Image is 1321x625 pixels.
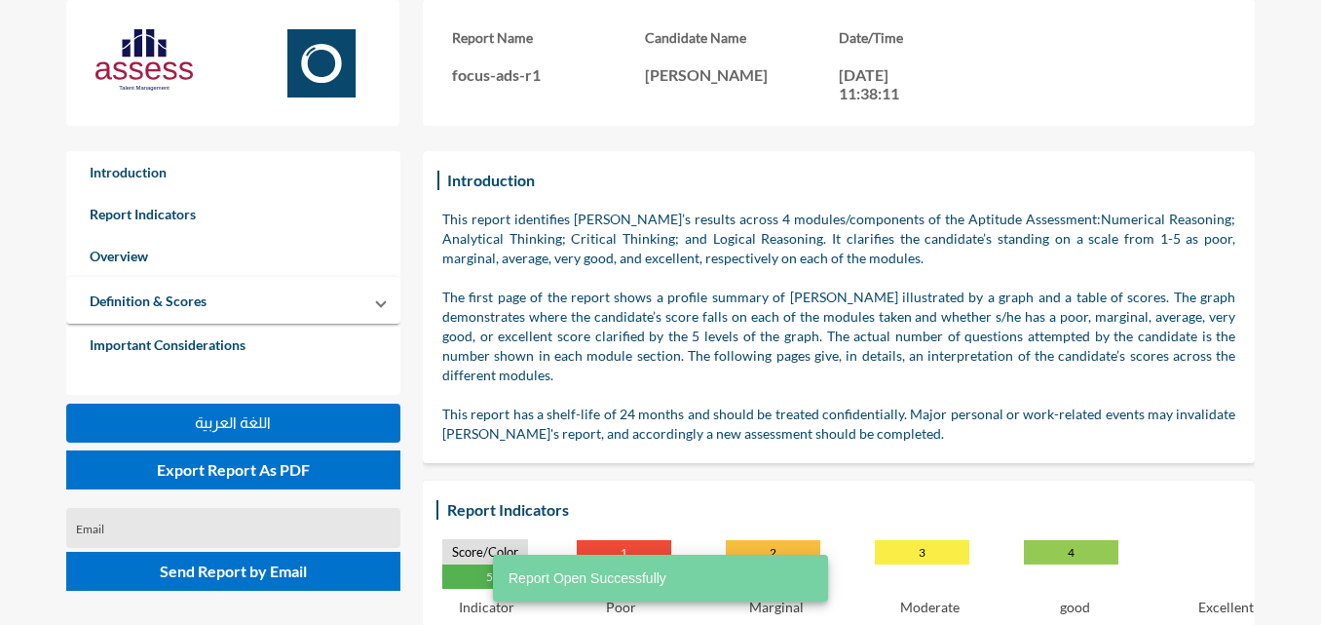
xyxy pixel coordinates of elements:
h3: Report Indicators [442,495,574,524]
img: AssessLogoo.svg [95,29,193,91]
p: 3 [875,540,969,565]
p: [DATE] 11:38:11 [839,65,926,102]
mat-expansion-panel-header: Definition & Scores [66,277,400,324]
p: [PERSON_NAME] [645,65,839,84]
p: Moderate [900,599,960,615]
p: Indicator [459,599,514,615]
p: Excellent [1198,599,1254,615]
p: 4 [1024,540,1118,565]
span: Report Open Successfully [509,568,666,588]
p: This report identifies [PERSON_NAME]’s results across 4 modules/components of the Aptitude Assess... [442,210,1235,268]
p: 5 [442,565,537,589]
button: اللغة العربية [66,404,400,443]
img: Focus.svg [273,29,370,98]
a: Overview [66,235,400,277]
h3: Candidate Name [645,29,839,46]
h3: Introduction [442,166,540,194]
a: Definition & Scores [66,280,230,322]
span: اللغة العربية [195,414,271,431]
h3: Report Name [452,29,646,46]
p: focus-ads-r1 [452,65,646,84]
p: This report has a shelf-life of 24 months and should be treated confidentially. Major personal or... [442,405,1235,444]
a: Important Considerations [66,324,400,366]
p: The first page of the report shows a profile summary of [PERSON_NAME] illustrated by a graph and ... [442,288,1235,385]
button: Send Report by Email [66,552,400,591]
h3: Date/Time [839,29,1033,46]
a: Introduction [66,151,400,193]
p: Score/Color [442,539,528,565]
button: Export Report As PDF [66,450,400,489]
p: good [1060,599,1090,615]
span: Send Report by Email [160,562,307,580]
a: Report Indicators [66,193,400,235]
span: Export Report As PDF [157,460,310,479]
